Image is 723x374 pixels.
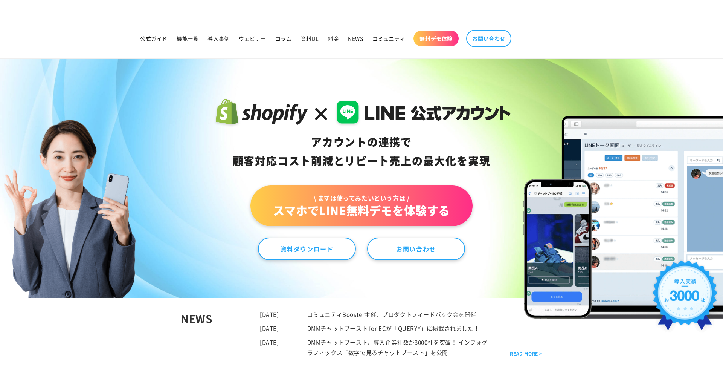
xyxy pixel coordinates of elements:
[307,310,476,318] a: コミュニティBooster主催、プロダクトフィードバック会を開催
[413,31,459,46] a: 無料デモ体験
[136,31,172,46] a: 公式ガイド
[466,30,511,47] a: お問い合わせ
[328,35,339,42] span: 料金
[260,324,279,332] time: [DATE]
[649,257,721,339] img: 導入実績約3000社
[207,35,229,42] span: 導入事例
[368,31,410,46] a: コミュニティ
[307,324,480,332] a: DMMチャットブースト for ECが「QUERYY」に掲載されました！
[343,31,368,46] a: NEWS
[234,31,271,46] a: ウェビナー
[260,338,279,346] time: [DATE]
[203,31,234,46] a: 導入事例
[372,35,406,42] span: コミュニティ
[260,310,279,318] time: [DATE]
[296,31,323,46] a: 資料DL
[307,338,488,356] a: DMMチャットブースト、導入企業社数が3000社を突破！ インフォグラフィックス「数字で見るチャットブースト」を公開
[367,238,465,260] a: お問い合わせ
[273,194,450,202] span: \ まずは使ってみたいという方は /
[301,35,319,42] span: 資料DL
[419,35,453,42] span: 無料デモ体験
[212,133,511,170] div: アカウントの連携で 顧客対応コスト削減と リピート売上の 最大化を実現
[250,185,473,226] a: \ まずは使ってみたいという方は /スマホでLINE無料デモを体験する
[181,309,260,357] div: NEWS
[275,35,292,42] span: コラム
[258,238,356,260] a: 資料ダウンロード
[323,31,343,46] a: 料金
[348,35,363,42] span: NEWS
[271,31,296,46] a: コラム
[510,349,542,358] a: READ MORE >
[172,31,203,46] a: 機能一覧
[239,35,266,42] span: ウェビナー
[472,35,505,42] span: お問い合わせ
[140,35,168,42] span: 公式ガイド
[177,35,198,42] span: 機能一覧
